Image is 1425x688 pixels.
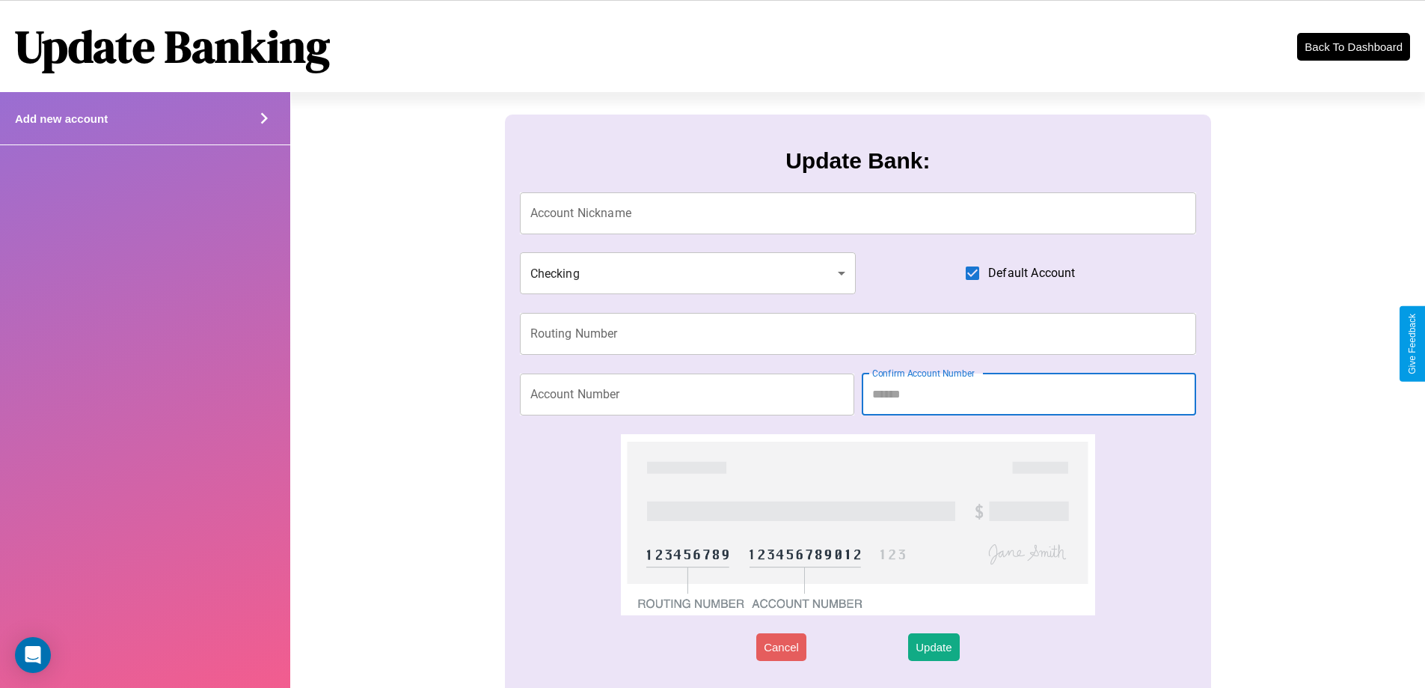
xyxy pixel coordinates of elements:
[1297,33,1410,61] button: Back To Dashboard
[988,264,1075,282] span: Default Account
[15,16,330,77] h1: Update Banking
[908,633,959,661] button: Update
[872,367,975,380] label: Confirm Account Number
[1407,314,1418,374] div: Give Feedback
[15,637,51,673] div: Open Intercom Messenger
[785,148,930,174] h3: Update Bank:
[15,112,108,125] h4: Add new account
[520,252,856,294] div: Checking
[756,633,806,661] button: Cancel
[621,434,1094,615] img: check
